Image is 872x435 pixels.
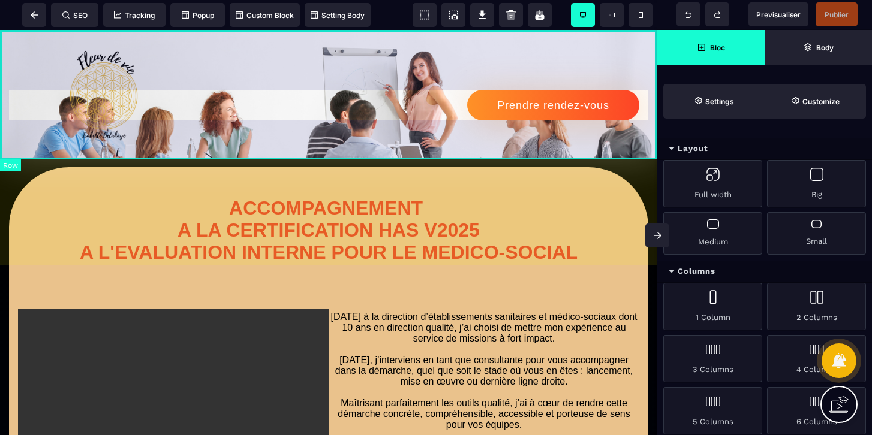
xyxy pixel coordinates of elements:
span: Screenshot [441,3,465,27]
div: Columns [657,261,872,283]
span: Setting Body [311,11,365,20]
div: Layout [657,138,872,160]
span: View components [413,3,437,27]
strong: Body [816,43,834,52]
strong: Bloc [710,43,725,52]
div: 4 Columns [767,335,866,382]
span: Custom Block [236,11,294,20]
strong: Settings [705,97,734,106]
div: Medium [663,212,762,255]
div: Full width [663,160,762,207]
button: Prendre rendez-vous [467,60,639,90]
div: 3 Columns [663,335,762,382]
span: Settings [663,84,765,119]
span: Open Blocks [657,30,765,65]
div: 5 Columns [663,387,762,434]
div: 6 Columns [767,387,866,434]
span: Open Layer Manager [765,30,872,65]
span: SEO [62,11,88,20]
div: Big [767,160,866,207]
h1: ACCOMPAGNEMENT A LA CERTIFICATION HAS V2025 A L'EVALUATION INTERNE POUR LE MEDICO-SOCIAL [9,161,648,240]
span: Preview [748,2,808,26]
span: Popup [182,11,214,20]
span: Previsualiser [756,10,801,19]
strong: Customize [802,97,840,106]
div: 2 Columns [767,283,866,330]
div: Small [767,212,866,255]
span: Publier [825,10,849,19]
div: 1 Column [663,283,762,330]
span: Tracking [114,11,155,20]
span: Open Style Manager [765,84,866,119]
